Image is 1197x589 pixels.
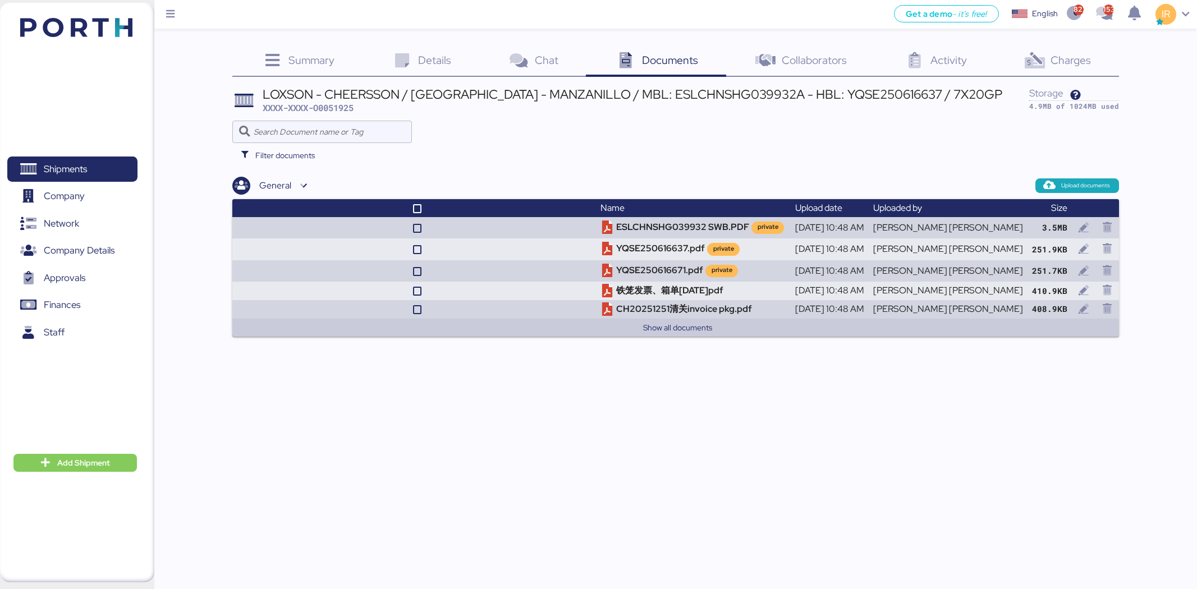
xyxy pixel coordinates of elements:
[869,300,1028,319] td: [PERSON_NAME] [PERSON_NAME]
[873,202,922,214] span: Uploaded by
[1028,282,1072,300] td: 410.9KB
[7,265,137,291] a: Approvals
[791,238,869,260] td: [DATE] 10:48 AM
[259,179,291,192] div: General
[13,454,137,472] button: Add Shipment
[1035,178,1119,193] button: Upload documents
[7,157,137,182] a: Shipments
[44,215,79,232] span: Network
[596,217,790,238] td: ESLCHNSHG039932 SWB.PDF
[246,321,1109,334] button: Show all documents
[1028,260,1072,282] td: 251.7KB
[232,145,324,165] button: Filter documents
[1162,7,1170,21] span: IR
[44,297,80,313] span: Finances
[791,217,869,238] td: [DATE] 10:48 AM
[44,188,85,204] span: Company
[869,238,1028,260] td: [PERSON_NAME] [PERSON_NAME]
[1028,238,1072,260] td: 251.9KB
[596,300,790,319] td: CH20251251清关invoice pkg.pdf
[1029,86,1063,99] span: Storage
[7,292,137,318] a: Finances
[1028,300,1072,319] td: 408.9KB
[1061,181,1110,191] span: Upload documents
[596,238,790,260] td: YQSE250616637.pdf
[782,53,847,67] span: Collaborators
[57,456,110,470] span: Add Shipment
[288,53,334,67] span: Summary
[1051,202,1067,214] span: Size
[600,202,625,214] span: Name
[44,270,85,286] span: Approvals
[44,324,65,340] span: Staff
[255,149,315,162] span: Filter documents
[791,282,869,300] td: [DATE] 10:48 AM
[712,265,732,275] div: private
[596,282,790,300] td: 铁笼发票、箱单[DATE]pdf
[7,319,137,345] a: Staff
[535,53,558,67] span: Chat
[263,88,1002,100] div: LOXSON - CHEERSSON / [GEOGRAPHIC_DATA] - MANZANILLO / MBL: ESLCHNSHG039932A - HBL: YQSE250616637 ...
[642,53,698,67] span: Documents
[1051,53,1091,67] span: Charges
[7,211,137,237] a: Network
[869,217,1028,238] td: [PERSON_NAME] [PERSON_NAME]
[263,102,354,113] span: XXXX-XXXX-O0051925
[791,300,869,319] td: [DATE] 10:48 AM
[44,161,87,177] span: Shipments
[930,53,967,67] span: Activity
[254,121,406,143] input: Search Document name or Tag
[758,222,778,232] div: private
[7,183,137,209] a: Company
[1029,101,1119,112] div: 4.9MB of 1024MB used
[44,242,114,259] span: Company Details
[161,5,180,24] button: Menu
[7,238,137,264] a: Company Details
[713,244,734,254] div: private
[869,282,1028,300] td: [PERSON_NAME] [PERSON_NAME]
[869,260,1028,282] td: [PERSON_NAME] [PERSON_NAME]
[1028,217,1072,238] td: 3.5MB
[418,53,451,67] span: Details
[1032,8,1058,20] div: English
[795,202,842,214] span: Upload date
[596,260,790,282] td: YQSE250616671.pdf
[791,260,869,282] td: [DATE] 10:48 AM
